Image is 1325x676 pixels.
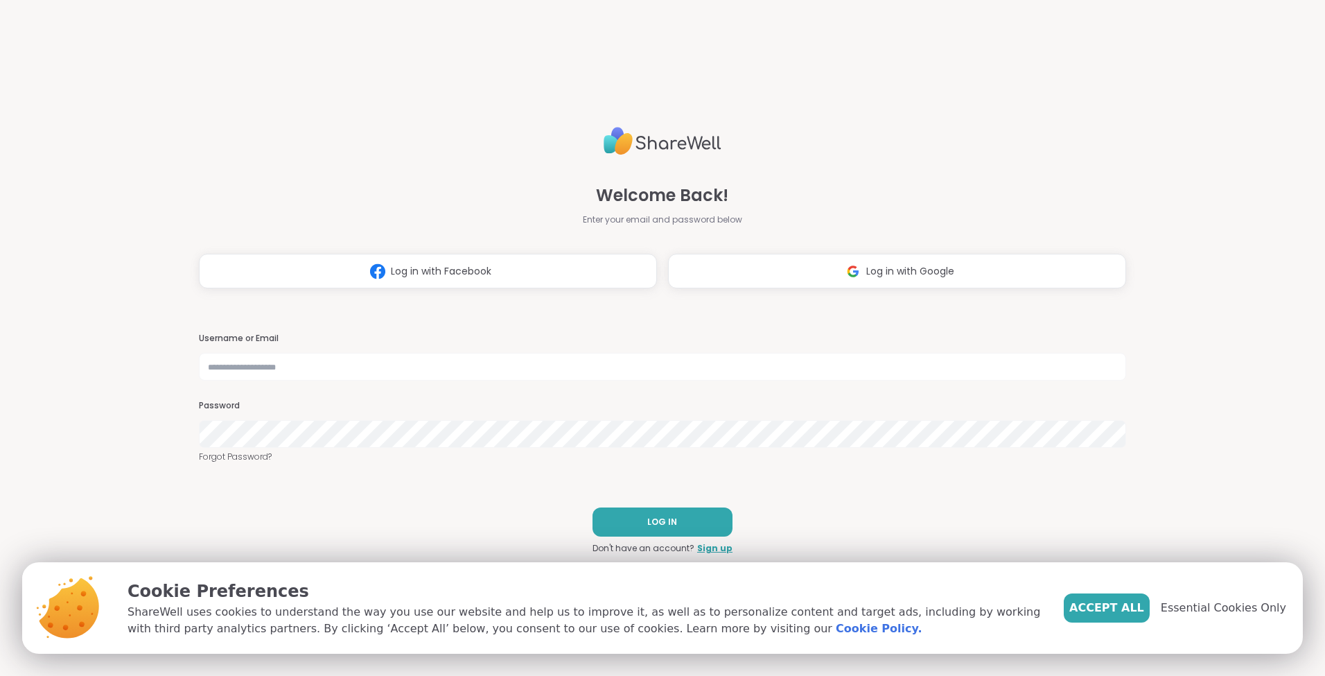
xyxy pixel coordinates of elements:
[836,621,922,637] a: Cookie Policy.
[128,604,1042,637] p: ShareWell uses cookies to understand the way you use our website and help us to improve it, as we...
[697,542,732,555] a: Sign up
[840,259,866,284] img: ShareWell Logomark
[391,264,491,279] span: Log in with Facebook
[365,259,391,284] img: ShareWell Logomark
[199,400,1126,412] h3: Password
[647,516,677,528] span: LOG IN
[668,254,1126,288] button: Log in with Google
[1064,593,1150,623] button: Accept All
[199,333,1126,345] h3: Username or Email
[866,264,954,279] span: Log in with Google
[199,451,1126,463] a: Forgot Password?
[593,542,694,555] span: Don't have an account?
[1069,600,1144,616] span: Accept All
[604,121,721,161] img: ShareWell Logo
[596,183,728,208] span: Welcome Back!
[199,254,657,288] button: Log in with Facebook
[128,579,1042,604] p: Cookie Preferences
[593,508,732,537] button: LOG IN
[583,214,742,226] span: Enter your email and password below
[1161,600,1286,616] span: Essential Cookies Only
